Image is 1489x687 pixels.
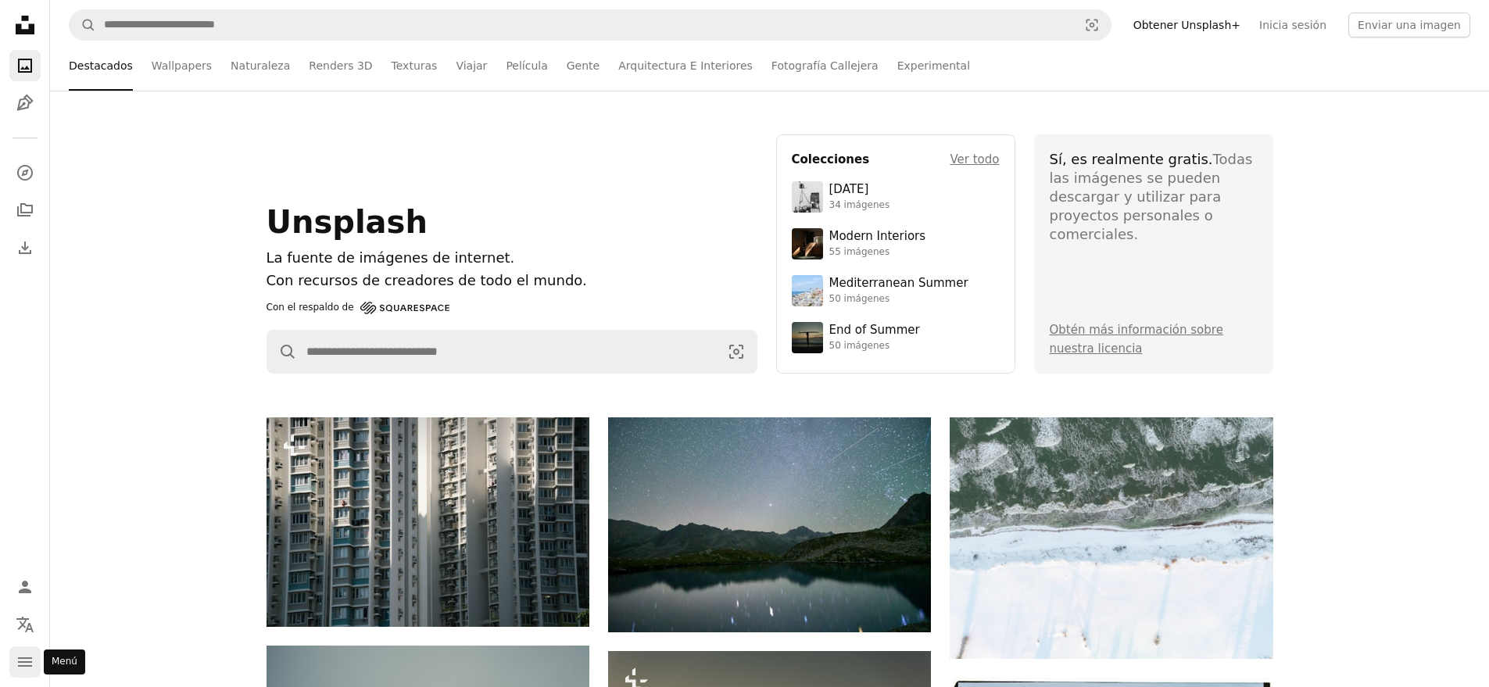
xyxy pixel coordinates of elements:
[950,531,1272,545] a: Paisaje cubierto de nieve con agua congelada
[1124,13,1250,38] a: Obtener Unsplash+
[618,41,753,91] a: Arquitectura E Interiores
[1050,323,1223,356] a: Obtén más información sobre nuestra licencia
[1073,10,1111,40] button: Búsqueda visual
[231,41,290,91] a: Naturaleza
[829,293,968,306] div: 50 imágenes
[792,150,870,169] h4: Colecciones
[9,232,41,263] a: Historial de descargas
[309,41,372,91] a: Renders 3D
[152,41,212,91] a: Wallpapers
[792,322,823,353] img: premium_photo-1754398386796-ea3dec2a6302
[9,609,41,640] button: Idioma
[392,41,438,91] a: Texturas
[792,275,1000,306] a: Mediterranean Summer50 imágenes
[9,646,41,678] button: Menú
[792,322,1000,353] a: End of Summer50 imágenes
[9,157,41,188] a: Explorar
[267,330,757,374] form: Encuentra imágenes en todo el sitio
[1250,13,1336,38] a: Inicia sesión
[1348,13,1470,38] button: Enviar una imagen
[70,10,96,40] button: Buscar en Unsplash
[829,182,890,198] div: [DATE]
[608,517,931,531] a: Cielo nocturno estrellado sobre un tranquilo lago de montaña
[950,417,1272,659] img: Paisaje cubierto de nieve con agua congelada
[829,340,920,352] div: 50 imágenes
[1050,150,1258,244] div: Todas las imágenes se pueden descargar y utilizar para proyectos personales o comerciales.
[267,514,589,528] a: Altos edificios de apartamentos con muchas ventanas y balcones.
[829,229,926,245] div: Modern Interiors
[792,181,1000,213] a: [DATE]34 imágenes
[506,41,547,91] a: Película
[267,204,428,240] span: Unsplash
[456,41,487,91] a: Viajar
[267,417,589,627] img: Altos edificios de apartamentos con muchas ventanas y balcones.
[897,41,970,91] a: Experimental
[950,150,999,169] a: Ver todo
[1050,151,1213,167] span: Sí, es realmente gratis.
[608,417,931,632] img: Cielo nocturno estrellado sobre un tranquilo lago de montaña
[267,331,297,373] button: Buscar en Unsplash
[829,276,968,292] div: Mediterranean Summer
[267,270,757,292] p: Con recursos de creadores de todo el mundo.
[792,181,823,213] img: photo-1682590564399-95f0109652fe
[829,246,926,259] div: 55 imágenes
[567,41,600,91] a: Gente
[9,571,41,603] a: Iniciar sesión / Registrarse
[267,299,449,317] a: Con el respaldo de
[267,247,757,270] h1: La fuente de imágenes de internet.
[69,9,1111,41] form: Encuentra imágenes en todo el sitio
[792,275,823,306] img: premium_photo-1688410049290-d7394cc7d5df
[829,199,890,212] div: 34 imágenes
[829,323,920,338] div: End of Summer
[9,50,41,81] a: Fotos
[716,331,757,373] button: Búsqueda visual
[792,228,823,259] img: premium_photo-1747189286942-bc91257a2e39
[792,228,1000,259] a: Modern Interiors55 imágenes
[9,9,41,44] a: Inicio — Unsplash
[771,41,879,91] a: Fotografía Callejera
[9,88,41,119] a: Ilustraciones
[9,195,41,226] a: Colecciones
